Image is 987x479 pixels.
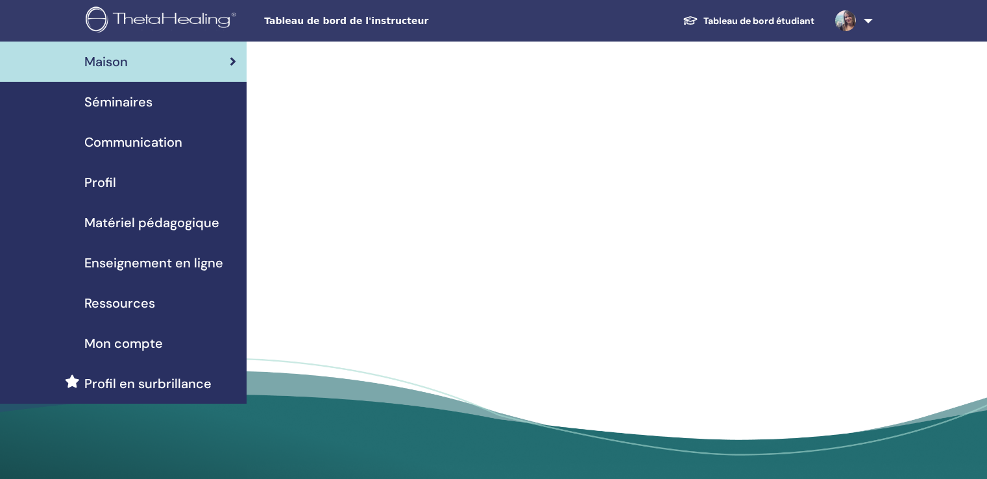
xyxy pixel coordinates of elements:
img: default.jpg [835,10,856,31]
span: Profil en surbrillance [84,374,212,393]
span: Ressources [84,293,155,313]
span: Communication [84,132,182,152]
span: Enseignement en ligne [84,253,223,273]
img: graduation-cap-white.svg [683,15,698,26]
a: Tableau de bord étudiant [672,9,825,33]
span: Maison [84,52,128,71]
span: Séminaires [84,92,152,112]
span: Matériel pédagogique [84,213,219,232]
img: logo.png [86,6,241,36]
span: Tableau de bord de l'instructeur [264,14,459,28]
span: Mon compte [84,334,163,353]
span: Profil [84,173,116,192]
